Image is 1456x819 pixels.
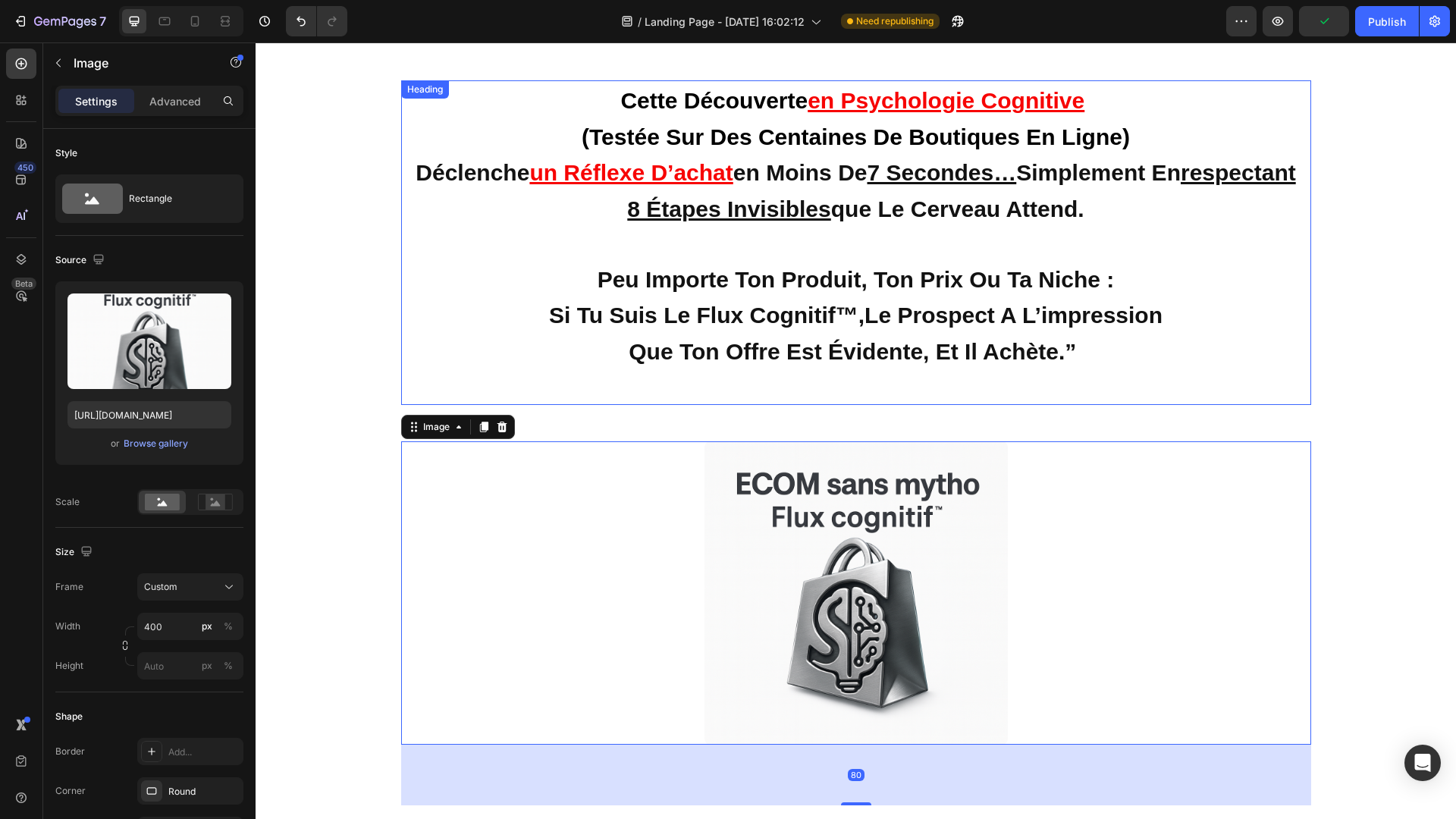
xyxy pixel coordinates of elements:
input: https://example.com/image.jpg [67,401,231,428]
div: Rectangle [129,181,221,216]
button: Custom [137,573,243,601]
div: Corner [55,784,86,798]
span: Landing Page - [DATE] 16:02:12 [645,14,805,30]
div: % [224,659,233,673]
button: % [198,657,216,675]
label: Frame [55,580,83,594]
div: Scale [55,495,80,509]
div: Shape [55,710,83,723]
div: % [224,620,233,633]
label: Width [55,620,80,633]
div: px [202,659,212,673]
strong: déclenche [160,118,274,143]
button: 7 [6,6,113,36]
u: 7 secondes… [612,118,761,143]
span: or [111,435,120,453]
u: respectant 8 étapes invisibles [372,118,1040,179]
div: Border [55,745,85,758]
div: Publish [1368,14,1406,30]
p: Image [74,54,202,72]
p: Advanced [149,93,201,109]
span: Custom [144,580,177,594]
div: Round [168,785,240,799]
iframe: Design area [256,42,1456,819]
div: Heading [149,40,190,54]
label: Height [55,659,83,673]
div: Add... [168,745,240,759]
button: % [198,617,216,635]
button: Publish [1355,6,1419,36]
p: 7 [99,12,106,30]
div: Size [55,542,96,563]
strong: Peu importe ton produit, ton prix ou ta niche : [342,224,859,249]
button: Browse gallery [123,436,189,451]
div: Open Intercom Messenger [1404,745,1441,781]
span: Need republishing [856,14,934,28]
input: px% [137,652,243,679]
strong: (testée sur des centaines de boutiques en ligne) [326,82,874,107]
img: gempages_569613225058895072-35a254a4-be69-4f93-883f-6c87538f0334.png [449,399,752,702]
div: px [202,620,212,633]
div: Undo/Redo [286,6,347,36]
u: un réflexe d’achat [274,118,477,143]
button: px [219,617,237,635]
div: Image [165,378,197,391]
div: Beta [11,278,36,290]
div: 80 [592,726,609,739]
img: preview-image [67,293,231,389]
div: Style [55,146,77,160]
strong: que ton offre est évidente, et il achète.” [373,297,821,322]
div: 450 [14,162,36,174]
strong: si tu suis le Flux Cognitif™,le prospect a l’impression [293,260,907,285]
span: / [638,14,642,30]
div: Browse gallery [124,437,188,450]
input: px% [137,613,243,640]
button: px [219,657,237,675]
strong: en moins de simplement en que le cerveau attend. [372,118,1040,179]
p: Settings [75,93,118,109]
u: en psychologie cognitive [552,45,829,71]
strong: Cette découverte [365,45,552,71]
div: Source [55,250,108,271]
